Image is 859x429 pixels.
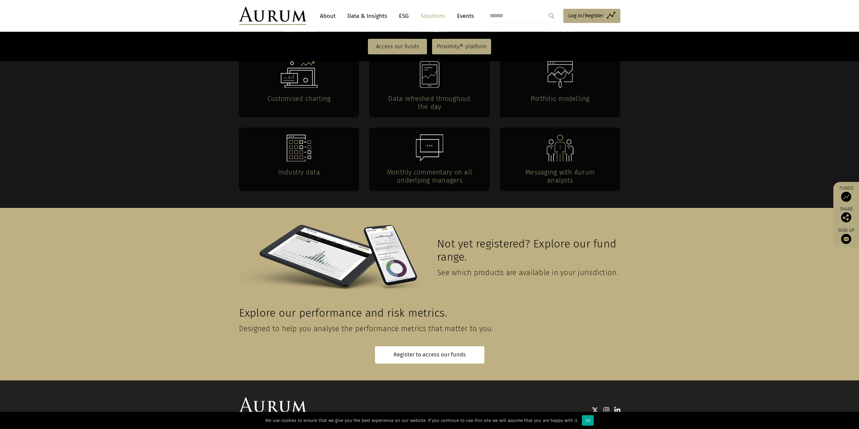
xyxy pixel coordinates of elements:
[837,207,856,222] div: Share
[568,11,603,20] span: Log in/Register
[432,39,491,54] a: Proximity® platform
[603,407,610,413] img: Instagram icon
[252,95,346,103] h4: Customised charting
[417,10,449,22] a: Solutions
[239,324,493,333] span: Designed to help you analyse the performance metrics that matter to you.
[375,346,484,364] a: Register to access our funds
[592,407,598,413] img: Twitter icon
[582,415,594,426] div: Ok
[513,168,607,184] h4: Messaging with Aurum analysts
[368,39,427,54] a: Access our funds
[252,168,346,176] h4: Industry data
[239,306,447,320] span: Explore our performance and risk metrics.
[545,9,558,23] input: Submit
[383,168,476,184] h4: Monthly commentary on all underlying managers
[437,268,618,277] span: See which products are available in your jurisdiction.
[513,95,607,103] h4: Portfolio modelling
[841,212,851,222] img: Share this post
[239,397,306,415] img: Aurum Logo
[841,192,851,202] img: Access Funds
[614,407,620,413] img: Linkedin icon
[563,9,620,23] a: Log in/Register
[437,237,616,264] span: Not yet registered? Explore our fund range.
[383,95,476,111] h4: Data refreshed throughout the day
[837,227,856,244] a: Sign up
[837,185,856,202] a: Funds
[454,10,474,22] a: Events
[396,10,412,22] a: ESG
[344,10,391,22] a: Data & Insights
[239,7,306,25] img: Aurum
[317,10,339,22] a: About
[841,234,851,244] img: Sign up to our newsletter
